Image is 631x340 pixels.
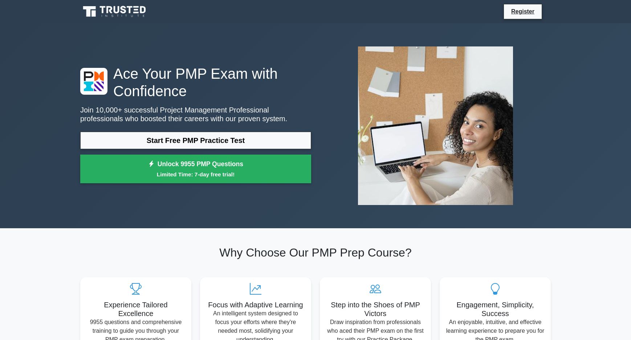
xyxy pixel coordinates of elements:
a: Unlock 9955 PMP QuestionsLimited Time: 7-day free trial! [80,155,311,184]
p: Join 10,000+ successful Project Management Professional professionals who boosted their careers w... [80,106,311,123]
a: Register [507,7,539,16]
h5: Engagement, Simplicity, Success [445,300,545,318]
a: Start Free PMP Practice Test [80,132,311,149]
h1: Ace Your PMP Exam with Confidence [80,65,311,100]
h5: Focus with Adaptive Learning [206,300,305,309]
small: Limited Time: 7-day free trial! [89,170,302,179]
h5: Step into the Shoes of PMP Victors [326,300,425,318]
h2: Why Choose Our PMP Prep Course? [80,246,551,259]
h5: Experience Tailored Excellence [86,300,186,318]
